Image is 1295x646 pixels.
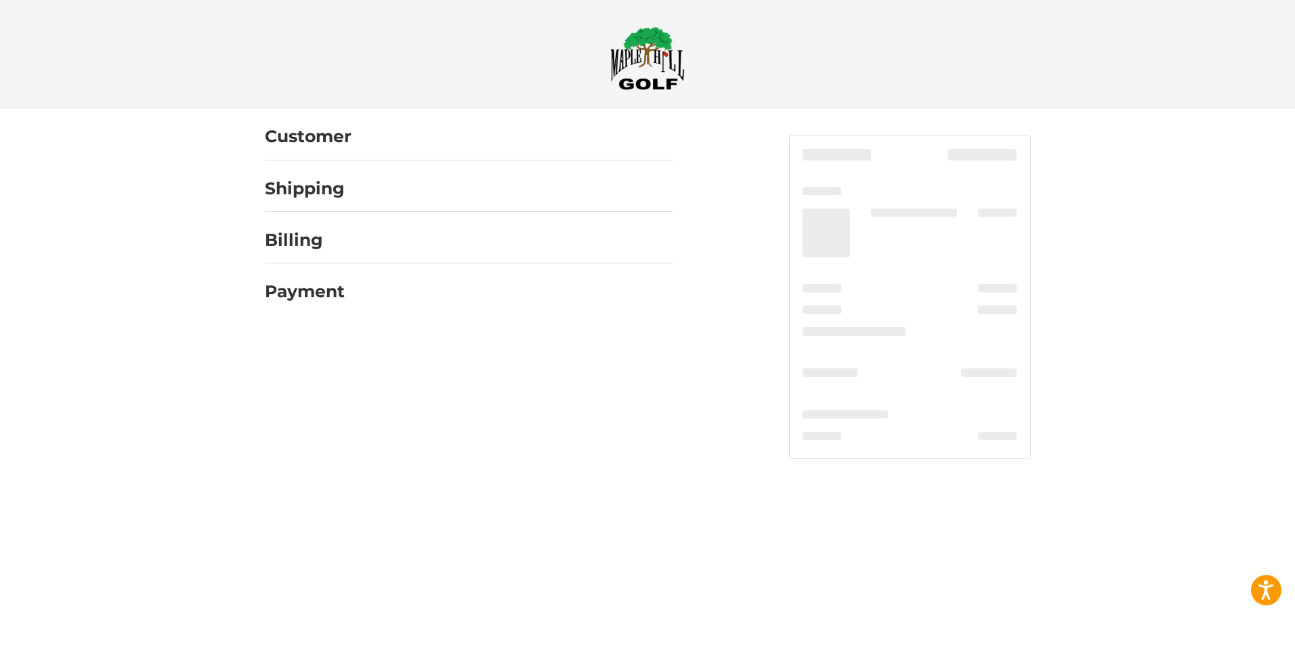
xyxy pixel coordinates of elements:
[265,178,345,199] h2: Shipping
[265,281,345,302] h2: Payment
[14,588,161,632] iframe: Gorgias live chat messenger
[265,230,344,251] h2: Billing
[1183,609,1295,646] iframe: Google Customer Reviews
[265,126,352,147] h2: Customer
[610,26,685,90] img: Maple Hill Golf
